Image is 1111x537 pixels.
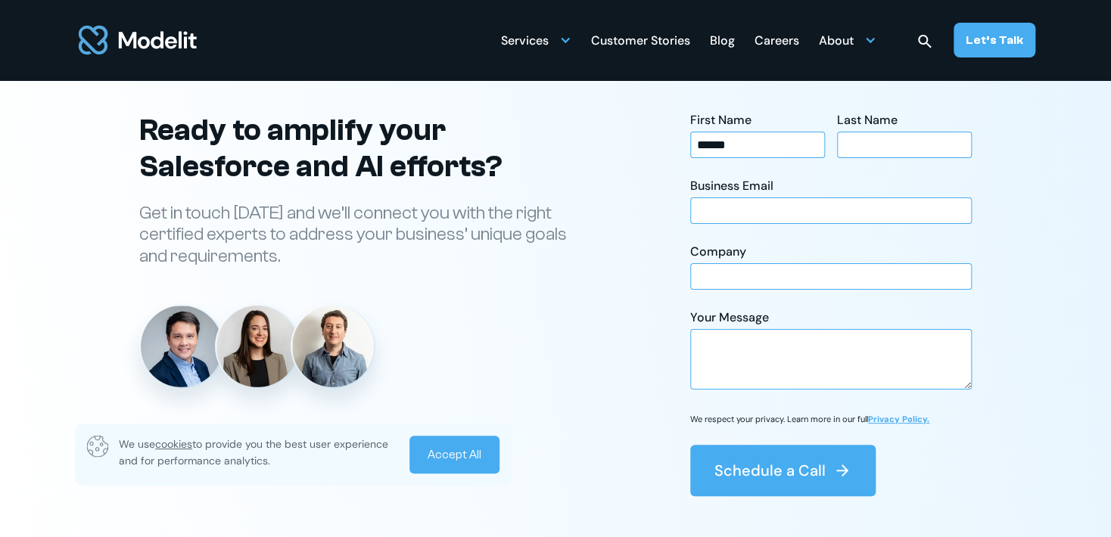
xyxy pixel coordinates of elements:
[690,244,972,260] div: Company
[837,112,972,129] div: Last Name
[710,25,735,54] a: Blog
[833,461,851,480] img: arrow right
[216,306,298,387] img: Angelica Buffa
[76,17,200,64] img: modelit logo
[819,27,854,57] div: About
[591,25,690,54] a: Customer Stories
[119,436,399,469] p: We use to provide you the best user experience and for performance analytics.
[139,203,586,268] p: Get in touch [DATE] and we’ll connect you with the right certified experts to address your busine...
[954,23,1035,57] a: Let’s Talk
[690,112,825,129] div: First Name
[155,437,192,451] span: cookies
[966,32,1023,48] div: Let’s Talk
[141,306,223,387] img: Danny Tang
[292,306,374,387] img: Diego Febles
[409,436,499,473] a: Accept All
[819,25,876,54] div: About
[76,17,200,64] a: home
[755,27,799,57] div: Careers
[690,445,876,496] button: Schedule a Call
[868,414,929,424] a: Privacy Policy.
[690,309,972,326] div: Your Message
[139,112,586,185] h2: Ready to amplify your Salesforce and AI efforts?
[501,27,549,57] div: Services
[591,27,690,57] div: Customer Stories
[710,27,735,57] div: Blog
[501,25,571,54] div: Services
[755,25,799,54] a: Careers
[690,178,972,194] div: Business Email
[714,460,826,481] div: Schedule a Call
[690,414,929,425] p: We respect your privacy. Learn more in our full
